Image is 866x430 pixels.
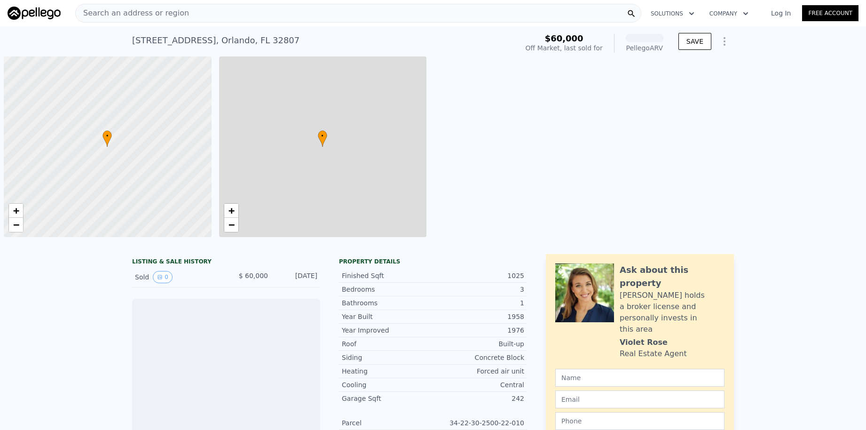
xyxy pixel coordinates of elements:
div: Violet Rose [620,337,668,348]
div: 1 [433,298,524,308]
div: Forced air unit [433,366,524,376]
a: Log In [760,8,802,18]
span: + [228,205,234,216]
input: Email [555,390,724,408]
span: Search an address or region [76,8,189,19]
div: Off Market, last sold for [526,43,603,53]
span: $60,000 [545,33,583,43]
div: Year Built [342,312,433,321]
div: Sold [135,271,219,283]
a: Zoom in [9,204,23,218]
button: Solutions [643,5,702,22]
a: Zoom in [224,204,238,218]
input: Phone [555,412,724,430]
div: 1025 [433,271,524,280]
div: Parcel [342,418,433,428]
div: 242 [433,394,524,403]
div: 1976 [433,326,524,335]
img: Pellego [8,7,61,20]
div: LISTING & SALE HISTORY [132,258,320,267]
div: Roof [342,339,433,349]
div: Pellego ARV [626,43,663,53]
span: • [318,132,327,140]
button: SAVE [678,33,711,50]
div: [PERSON_NAME] holds a broker license and personally invests in this area [620,290,724,335]
a: Zoom out [224,218,238,232]
div: 34-22-30-2500-22-010 [433,418,524,428]
div: Year Improved [342,326,433,335]
div: Bedrooms [342,285,433,294]
button: View historical data [153,271,173,283]
div: [DATE] [276,271,317,283]
div: • [102,130,112,147]
input: Name [555,369,724,387]
a: Zoom out [9,218,23,232]
span: − [228,219,234,231]
div: Central [433,380,524,390]
div: Concrete Block [433,353,524,362]
div: 3 [433,285,524,294]
div: 1958 [433,312,524,321]
span: • [102,132,112,140]
div: [STREET_ADDRESS] , Orlando , FL 32807 [132,34,299,47]
div: Bathrooms [342,298,433,308]
div: Heating [342,366,433,376]
button: Company [702,5,756,22]
span: − [13,219,19,231]
span: $ 60,000 [239,272,268,279]
div: Real Estate Agent [620,348,687,359]
div: Siding [342,353,433,362]
span: + [13,205,19,216]
button: Show Options [715,32,734,51]
div: Cooling [342,380,433,390]
div: Built-up [433,339,524,349]
div: Ask about this property [620,263,724,290]
a: Free Account [802,5,858,21]
div: Garage Sqft [342,394,433,403]
div: • [318,130,327,147]
div: Property details [339,258,527,265]
div: Finished Sqft [342,271,433,280]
